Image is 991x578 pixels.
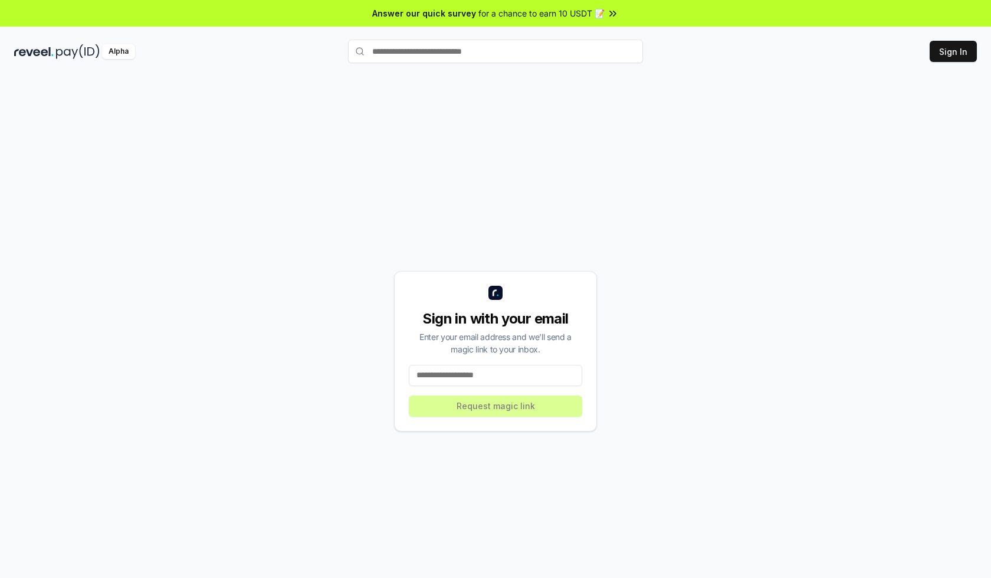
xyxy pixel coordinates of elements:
[14,44,54,59] img: reveel_dark
[478,7,605,19] span: for a chance to earn 10 USDT 📝
[56,44,100,59] img: pay_id
[930,41,977,62] button: Sign In
[372,7,476,19] span: Answer our quick survey
[409,309,582,328] div: Sign in with your email
[409,331,582,355] div: Enter your email address and we’ll send a magic link to your inbox.
[488,286,503,300] img: logo_small
[102,44,135,59] div: Alpha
